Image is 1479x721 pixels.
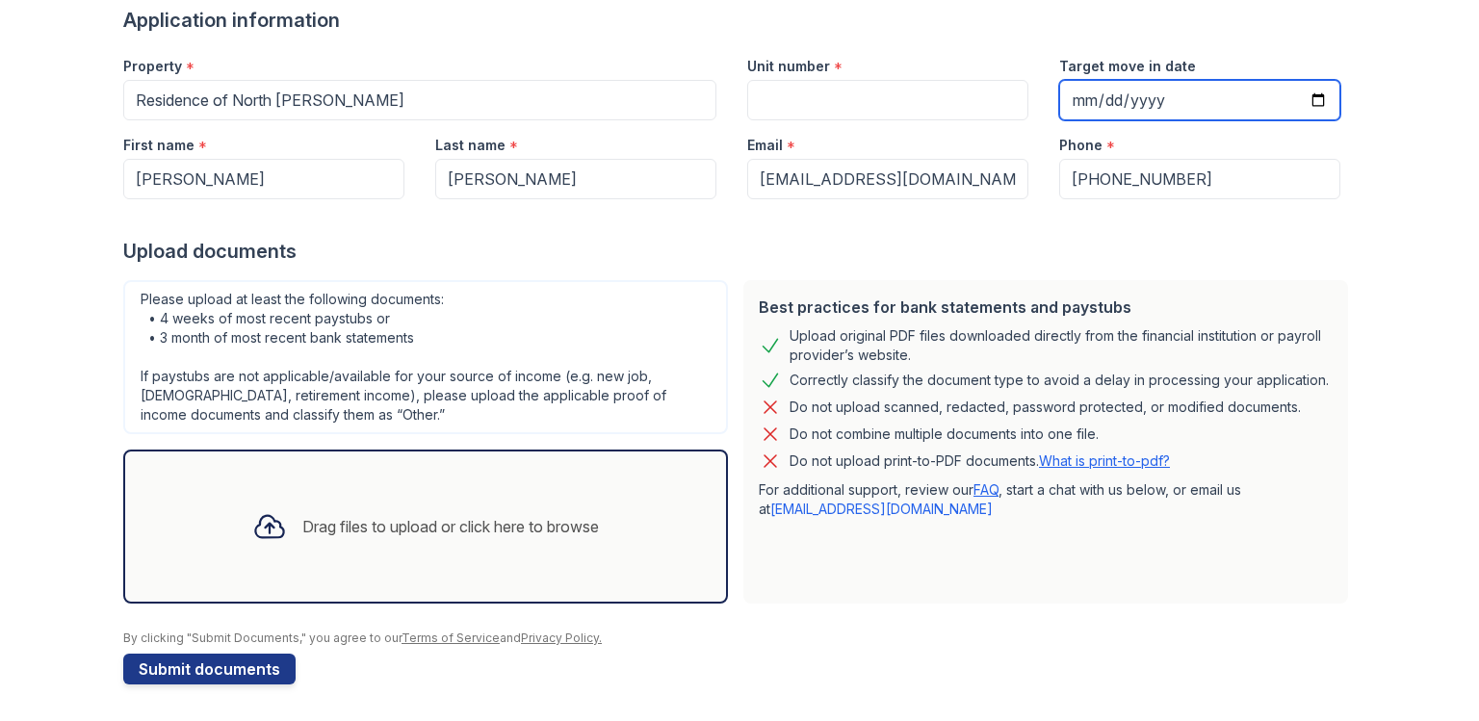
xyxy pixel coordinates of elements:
label: Property [123,57,182,76]
label: Unit number [747,57,830,76]
label: First name [123,136,195,155]
iframe: chat widget [1398,644,1460,702]
a: Privacy Policy. [521,631,602,645]
p: For additional support, review our , start a chat with us below, or email us at [759,480,1333,519]
div: Do not upload scanned, redacted, password protected, or modified documents. [790,396,1301,419]
div: Drag files to upload or click here to browse [302,515,599,538]
div: Upload documents [123,238,1356,265]
a: Terms of Service [402,631,500,645]
label: Phone [1059,136,1103,155]
label: Target move in date [1059,57,1196,76]
p: Do not upload print-to-PDF documents. [790,451,1170,471]
label: Email [747,136,783,155]
div: Best practices for bank statements and paystubs [759,296,1333,319]
a: [EMAIL_ADDRESS][DOMAIN_NAME] [770,501,993,517]
div: Please upload at least the following documents: • 4 weeks of most recent paystubs or • 3 month of... [123,280,728,434]
a: What is print-to-pdf? [1039,452,1170,469]
div: By clicking "Submit Documents," you agree to our and [123,631,1356,646]
div: Do not combine multiple documents into one file. [790,423,1099,446]
div: Application information [123,7,1356,34]
div: Upload original PDF files downloaded directly from the financial institution or payroll provider’... [790,326,1333,365]
a: FAQ [973,481,999,498]
div: Correctly classify the document type to avoid a delay in processing your application. [790,369,1329,392]
label: Last name [435,136,506,155]
button: Submit documents [123,654,296,684]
